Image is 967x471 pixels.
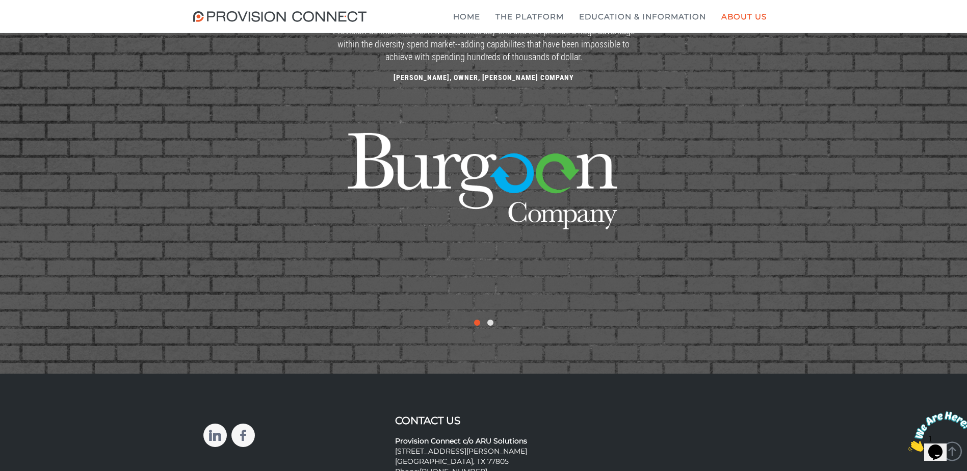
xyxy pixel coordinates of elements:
strong: Provision Connect c/o ARU Solutions [395,436,527,446]
iframe: chat widget [904,407,967,456]
h3: Contact Us [395,415,572,426]
img: Chat attention grabber [4,4,67,44]
span: [PERSON_NAME] [394,73,450,82]
img: Provision Connect [193,11,372,22]
span: 1 [4,4,8,13]
h3: , Owner, [PERSON_NAME] Company [331,74,637,82]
